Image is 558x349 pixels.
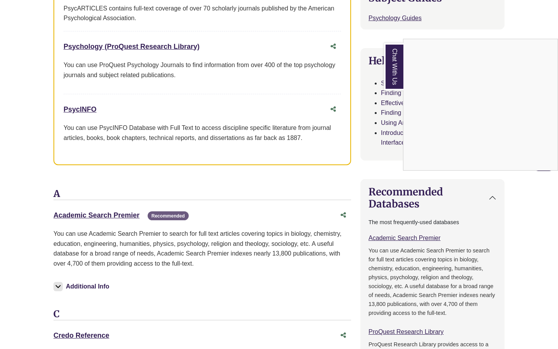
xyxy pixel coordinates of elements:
a: Psychology (ProQuest Research Library) [64,43,200,50]
a: Psychology Guides [369,15,422,21]
p: You can use Academic Search Premier to search for full text articles covering topics in biology, ... [53,229,351,268]
iframe: Chat Widget [403,39,558,170]
p: You can use Academic Search Premier to search for full text articles covering topics in biology, ... [369,246,496,318]
button: Recommended Databases [361,180,504,216]
button: Share this database [325,102,341,117]
div: Chat With Us [403,39,558,171]
a: Introduction to the New EBSCOhost Interface Tutorial [381,130,480,146]
div: You can use PsycINFO Database with Full Text to access discipline specific literature from journa... [64,123,341,143]
a: Credo Reference [53,332,109,339]
a: Effective Keyword Searching Tutorial [381,100,482,106]
h3: C [53,309,351,320]
a: ProQuest Research Library [369,328,444,335]
a: Finding Reference Resources Tutorial [381,90,485,96]
a: Academic Search Premier [53,211,139,219]
a: Searching Article Databases Tutorial [381,80,481,86]
a: PsycINFO [64,105,96,113]
a: Finding Full Text Articles Tutorial [381,109,470,116]
span: Recommended [148,211,189,220]
a: Using Article Linker Tutorial [381,119,456,126]
button: Helpful Tutorials [361,48,504,73]
button: Share this database [336,328,351,343]
button: Share this database [325,39,341,54]
a: Academic Search Premier [369,235,441,241]
a: Chat With Us [384,43,403,90]
div: PsycARTICLES contains full-text coverage of over 70 scholarly journals published by the American ... [64,3,341,23]
button: Share this database [336,208,351,223]
button: Additional Info [53,281,112,292]
p: You can use ProQuest Psychology Journals to find information from over 400 of the top psychology ... [64,60,341,80]
h3: A [53,188,351,200]
p: The most frequently-used databases [369,218,496,227]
